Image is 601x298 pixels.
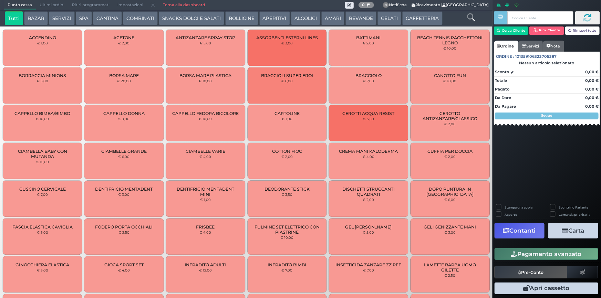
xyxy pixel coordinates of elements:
[114,0,147,10] span: Impostazioni
[93,11,122,25] button: CANTINA
[36,0,68,10] span: Ultimi ordini
[585,87,599,92] strong: 0,00 €
[281,79,293,83] small: € 6,00
[172,187,239,197] span: DENTIFRICIO MENTADENT MINI
[118,155,129,159] small: € 6,00
[377,11,401,25] button: GELATI
[256,35,318,40] span: ASSORBENTI ESTERNI LINES
[265,187,310,192] span: DEODORANTE STICK
[117,79,131,83] small: € 20,00
[12,224,73,230] span: FASCIA ELASTICA CAVIGLIA
[516,54,557,60] span: 101359106323705387
[36,160,49,164] small: € 15,00
[416,35,484,45] span: BEACH TENNIS RACCHETTONI LEGNO
[494,61,600,65] div: Nessun articolo selezionato
[200,198,211,202] small: € 1,00
[103,111,145,116] span: CAPPELLO DONNA
[336,262,402,267] span: INSETTICIDA ZANZARE ZZ PFF
[37,230,48,234] small: € 5,00
[200,155,211,159] small: € 4,00
[9,149,76,159] span: CIAMBELLA BABY CON MUTANDA
[95,187,153,192] span: DENTIFRICIO MENTADENT
[109,73,139,78] span: BORSA MARE
[281,192,292,196] small: € 3,50
[291,11,320,25] button: ALCOLICI
[179,73,231,78] span: BORSA MARE PLASTICA
[495,104,516,109] strong: Da Pagare
[196,224,215,230] span: FRISBEE
[37,192,48,196] small: € 7,00
[199,268,212,272] small: € 12,00
[495,87,509,92] strong: Pagato
[199,117,212,121] small: € 10,00
[495,266,568,278] button: Pre-Conto
[427,149,473,154] span: CUFFIA PER DOCCIA
[363,198,374,202] small: € 2,00
[363,230,374,234] small: € 5,00
[495,78,507,83] strong: Totale
[76,11,92,25] button: SPA
[274,111,300,116] span: CARTOLINE
[200,41,211,45] small: € 5,00
[494,26,529,35] button: Cerca Cliente
[123,11,158,25] button: COMBINATI
[495,223,545,238] button: Contanti
[559,212,591,217] label: Comanda prioritaria
[172,111,239,116] span: CAPPELLO FEDORA BICOLORE
[19,73,66,78] span: BORRACCIA MINIONS
[444,79,457,83] small: € 10,00
[281,268,292,272] small: € 7,00
[200,230,211,234] small: € 4,00
[585,70,599,74] strong: 0,00 €
[37,41,48,45] small: € 1,00
[268,262,306,267] span: INFRADITO BIMBI
[494,41,518,52] a: Ordine
[339,149,398,154] span: CREMA MANI KALODERMA
[68,0,113,10] span: Ritiri programmati
[565,26,600,35] button: Rimuovi tutto
[355,73,382,78] span: BRACCIOLO
[95,224,153,230] span: FODERO PORTA OCCHIALI
[118,117,129,121] small: € 9,00
[15,262,69,267] span: GINOCCHIERA ELASTICA
[362,2,365,7] b: 0
[159,11,224,25] button: SNACKS DOLCI E SALATI
[434,73,466,78] span: CANOTTO FUN
[29,35,56,40] span: ACCENDINO
[402,11,442,25] button: CAFFETTERIA
[585,95,599,100] strong: 0,00 €
[281,41,293,45] small: € 3,00
[281,155,293,159] small: € 2,00
[496,54,515,60] span: Ordine :
[37,268,48,272] small: € 5,00
[444,198,456,202] small: € 6,00
[495,69,509,75] strong: Sconto
[118,268,130,272] small: € 4,00
[363,268,374,272] small: € 7,00
[363,41,374,45] small: € 2,00
[199,79,212,83] small: € 10,00
[445,273,456,277] small: € 2,50
[272,149,302,154] span: COTTON FIOC
[541,113,552,118] strong: Segue
[444,230,456,234] small: € 3,00
[186,149,225,154] span: CIAMBELLE VARIE
[495,248,598,260] button: Pagamento avanzato
[548,223,598,238] button: Carta
[253,224,321,235] span: FULMINE SET ELETTRICO CON PIASTRINE
[495,95,511,100] strong: Da Dare
[495,283,598,294] button: Apri cassetto
[424,224,476,230] span: GEL IGENIZZANTE MANI
[383,2,389,8] span: 0
[518,41,543,52] a: Servizi
[444,155,456,159] small: € 2,00
[585,78,599,83] strong: 0,00 €
[345,11,376,25] button: BEVANDE
[585,104,599,109] strong: 0,00 €
[444,46,457,50] small: € 10,00
[5,11,23,25] button: Tutti
[282,117,292,121] small: € 1,00
[321,11,344,25] button: AMARI
[101,149,147,154] span: CIAMBELLE GRANDE
[37,79,48,83] small: € 5,00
